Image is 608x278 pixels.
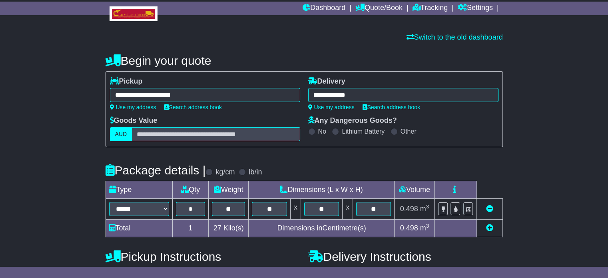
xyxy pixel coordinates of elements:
[249,168,262,177] label: lb/in
[249,220,395,237] td: Dimensions in Centimetre(s)
[400,224,418,232] span: 0.498
[318,128,326,135] label: No
[458,2,493,15] a: Settings
[208,220,249,237] td: Kilo(s)
[249,181,395,199] td: Dimensions (L x W x H)
[395,181,435,199] td: Volume
[400,205,418,213] span: 0.498
[106,181,172,199] td: Type
[110,77,143,86] label: Pickup
[486,205,493,213] a: Remove this item
[106,220,172,237] td: Total
[308,250,503,263] h4: Delivery Instructions
[355,2,403,15] a: Quote/Book
[110,104,156,110] a: Use my address
[308,104,355,110] a: Use my address
[401,128,417,135] label: Other
[420,224,429,232] span: m
[110,116,157,125] label: Goods Value
[213,224,221,232] span: 27
[342,128,385,135] label: Lithium Battery
[172,220,208,237] td: 1
[343,199,353,220] td: x
[110,127,132,141] label: AUD
[106,164,206,177] h4: Package details |
[486,224,493,232] a: Add new item
[407,33,502,41] a: Switch to the old dashboard
[215,168,235,177] label: kg/cm
[426,204,429,210] sup: 3
[106,250,300,263] h4: Pickup Instructions
[303,2,345,15] a: Dashboard
[208,181,249,199] td: Weight
[413,2,448,15] a: Tracking
[172,181,208,199] td: Qty
[363,104,420,110] a: Search address book
[420,205,429,213] span: m
[308,77,345,86] label: Delivery
[290,199,301,220] td: x
[106,54,503,67] h4: Begin your quote
[308,116,397,125] label: Any Dangerous Goods?
[426,223,429,229] sup: 3
[164,104,222,110] a: Search address book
